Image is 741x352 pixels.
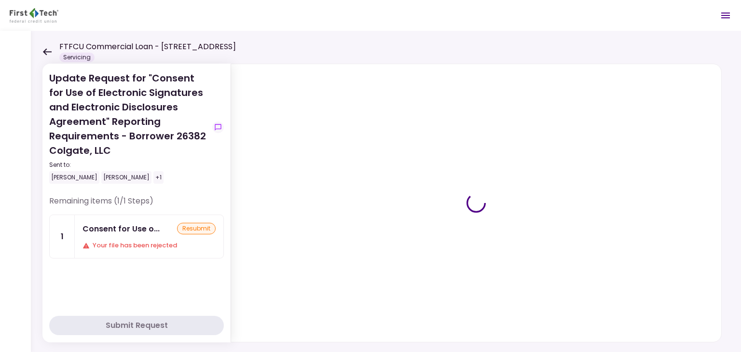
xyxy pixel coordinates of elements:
[59,41,236,53] h1: FTFCU Commercial Loan - [STREET_ADDRESS]
[212,122,224,133] button: show-messages
[49,215,224,258] a: 1Consent for Use of Electronic Signatures and Electronic Disclosures AgreementresubmitYour file h...
[82,223,160,235] div: Consent for Use of Electronic Signatures and Electronic Disclosures Agreement
[153,171,164,184] div: +1
[49,171,99,184] div: [PERSON_NAME]
[50,215,75,258] div: 1
[49,195,224,215] div: Remaining items (1/1 Steps)
[714,4,737,27] button: Open menu
[49,71,208,184] div: Update Request for "Consent for Use of Electronic Signatures and Electronic Disclosures Agreement...
[10,8,58,23] img: Partner icon
[106,320,168,331] div: Submit Request
[101,171,151,184] div: [PERSON_NAME]
[177,223,216,234] div: resubmit
[49,316,224,335] button: Submit Request
[59,53,95,62] div: Servicing
[49,161,208,169] div: Sent to:
[82,241,216,250] div: Your file has been rejected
